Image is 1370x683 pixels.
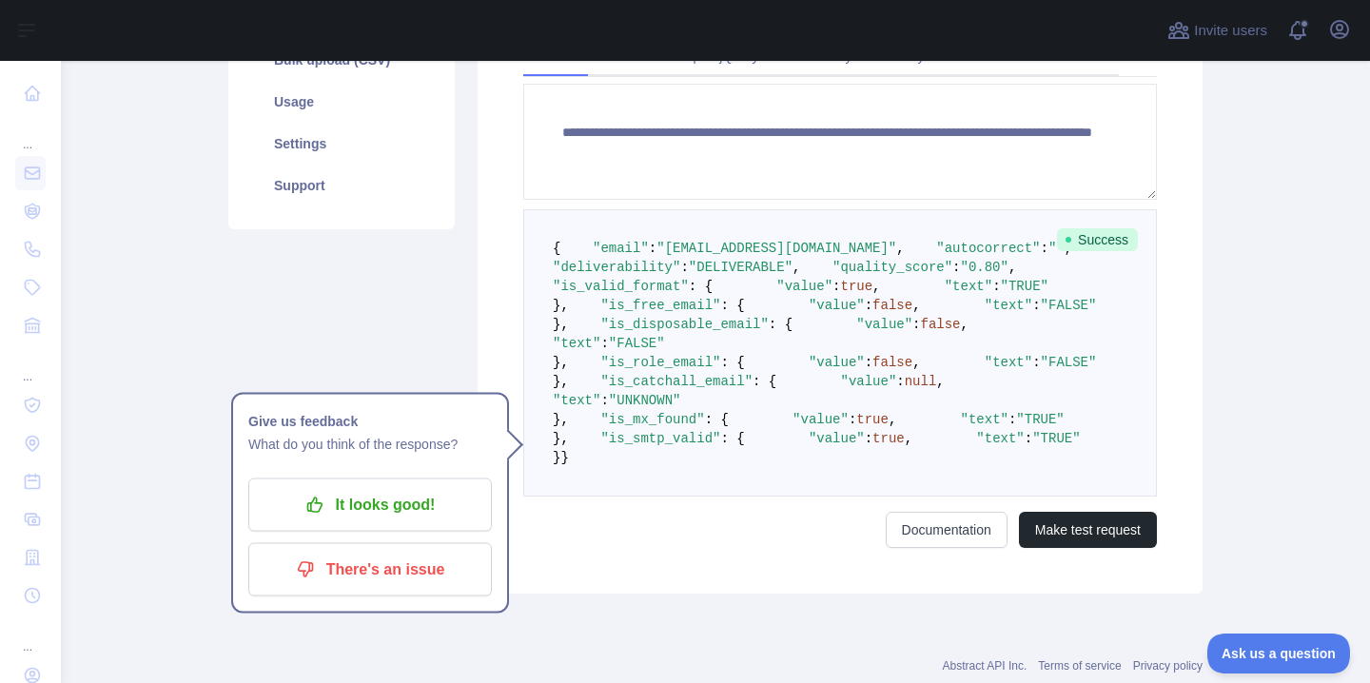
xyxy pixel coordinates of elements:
span: "autocorrect" [936,241,1040,256]
span: : [1032,355,1040,370]
span: , [961,317,969,332]
span: "value" [841,374,897,389]
span: , [912,298,920,313]
span: "quality_score" [832,260,952,275]
span: }, [553,298,569,313]
span: : [832,279,840,294]
button: Invite users [1164,15,1271,46]
span: : [600,393,608,408]
span: , [896,241,904,256]
span: : [865,355,872,370]
span: : [849,412,856,427]
span: "is_smtp_valid" [600,431,720,446]
span: "deliverability" [553,260,680,275]
span: "is_valid_format" [553,279,689,294]
span: "DELIVERABLE" [689,260,793,275]
span: : [912,317,920,332]
span: : [865,298,872,313]
span: , [889,412,896,427]
span: , [793,260,800,275]
span: "TRUE" [1016,412,1064,427]
span: "value" [809,431,865,446]
span: false [872,355,912,370]
span: , [905,431,912,446]
span: , [1008,260,1016,275]
span: Success [1057,228,1138,251]
span: : [600,336,608,351]
span: : [1032,298,1040,313]
span: }, [553,412,569,427]
span: "[EMAIL_ADDRESS][DOMAIN_NAME]" [656,241,896,256]
span: "value" [809,355,865,370]
span: "FALSE" [609,336,665,351]
span: : { [705,412,729,427]
span: "TRUE" [1001,279,1048,294]
span: true [872,431,905,446]
button: Make test request [1019,512,1157,548]
span: "text" [961,412,1008,427]
span: "is_role_email" [600,355,720,370]
span: , [912,355,920,370]
span: { [553,241,560,256]
span: : [896,374,904,389]
span: : [992,279,1000,294]
span: : [952,260,960,275]
span: "UNKNOWN" [609,393,681,408]
span: } [553,450,560,465]
a: Privacy policy [1133,659,1203,673]
span: , [936,374,944,389]
span: }, [553,374,569,389]
span: "value" [776,279,832,294]
span: : { [720,298,744,313]
a: Settings [251,123,432,165]
span: Invite users [1194,20,1267,42]
a: Documentation [886,512,1008,548]
a: Usage [251,81,432,123]
span: : { [769,317,793,332]
span: "text" [553,336,600,351]
span: : [649,241,656,256]
span: : { [720,431,744,446]
span: : [1025,431,1032,446]
span: "value" [856,317,912,332]
span: : { [753,374,776,389]
h1: Give us feedback [248,410,492,433]
span: : [1041,241,1048,256]
span: true [840,279,872,294]
span: "text" [985,355,1032,370]
span: "FALSE" [1041,298,1097,313]
span: "text" [945,279,992,294]
span: "is_free_email" [600,298,720,313]
span: : { [720,355,744,370]
span: "text" [985,298,1032,313]
span: "value" [809,298,865,313]
span: "TRUE" [1032,431,1080,446]
p: What do you think of the response? [248,433,492,456]
span: "text" [553,393,600,408]
span: false [921,317,961,332]
span: : { [689,279,713,294]
span: , [872,279,880,294]
span: }, [553,355,569,370]
span: }, [553,431,569,446]
span: "0.80" [961,260,1008,275]
span: "text" [976,431,1024,446]
span: "" [1048,241,1065,256]
div: ... [15,114,46,152]
span: "email" [593,241,649,256]
span: "FALSE" [1041,355,1097,370]
a: Abstract API Inc. [943,659,1027,673]
span: } [560,450,568,465]
span: true [856,412,889,427]
span: : [865,431,872,446]
span: false [872,298,912,313]
span: : [680,260,688,275]
div: ... [15,616,46,654]
span: "is_catchall_email" [600,374,753,389]
a: Terms of service [1038,659,1121,673]
span: : [1008,412,1016,427]
div: ... [15,346,46,384]
span: "is_mx_found" [600,412,704,427]
span: "value" [793,412,849,427]
a: Support [251,165,432,206]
